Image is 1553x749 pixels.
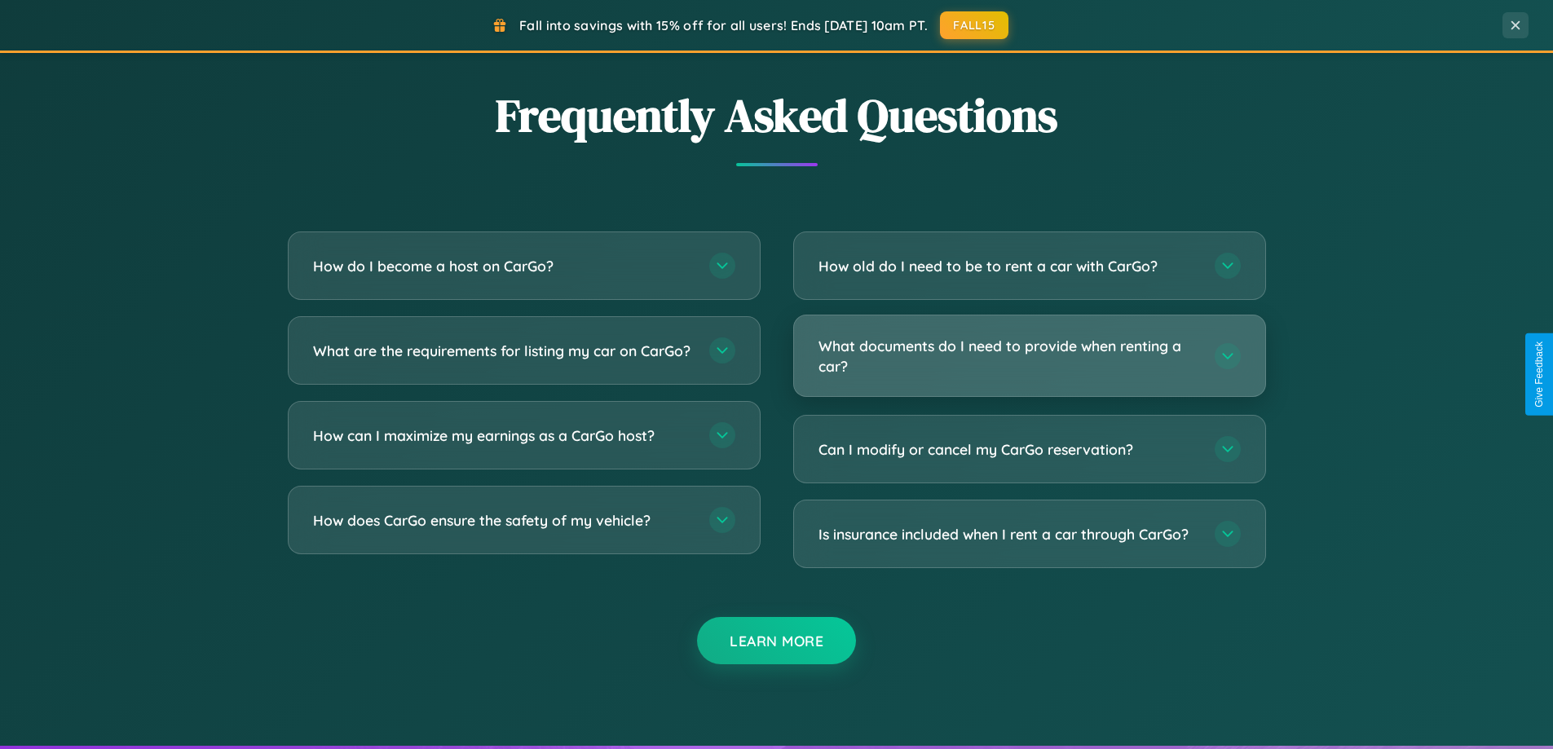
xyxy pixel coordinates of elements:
h2: Frequently Asked Questions [288,84,1266,147]
button: FALL15 [940,11,1008,39]
h3: How do I become a host on CarGo? [313,256,693,276]
h3: What documents do I need to provide when renting a car? [818,336,1198,376]
h3: How old do I need to be to rent a car with CarGo? [818,256,1198,276]
h3: How can I maximize my earnings as a CarGo host? [313,425,693,446]
h3: What are the requirements for listing my car on CarGo? [313,341,693,361]
h3: Is insurance included when I rent a car through CarGo? [818,524,1198,544]
div: Give Feedback [1533,341,1545,408]
h3: How does CarGo ensure the safety of my vehicle? [313,510,693,531]
span: Fall into savings with 15% off for all users! Ends [DATE] 10am PT. [519,17,928,33]
button: Learn More [697,617,856,664]
h3: Can I modify or cancel my CarGo reservation? [818,439,1198,460]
